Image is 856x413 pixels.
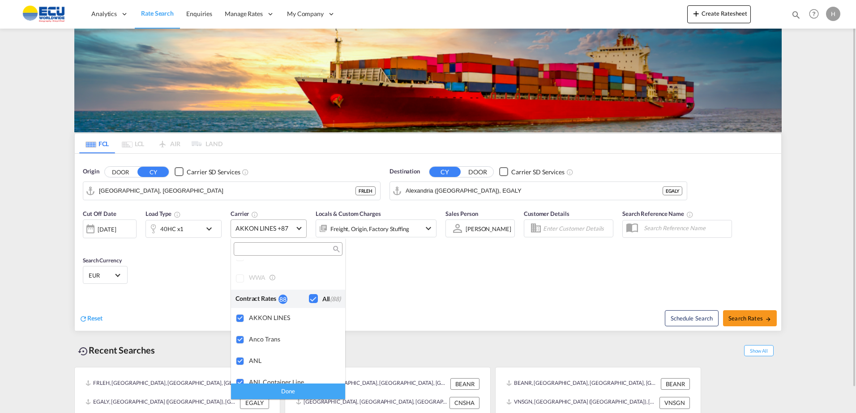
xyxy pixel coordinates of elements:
div: Done [231,383,345,399]
md-icon: icon-magnify [332,246,339,253]
div: ANL [249,357,338,364]
md-icon: s18 icon-information-outline [269,274,277,282]
div: AKKON LINES [249,314,338,321]
div: WWA [249,274,338,282]
div: Anco Trans [249,335,338,343]
div: 88 [278,295,287,304]
div: Contract Rates [235,294,278,303]
md-checkbox: Checkbox No Ink [309,294,341,303]
div: All [322,295,341,303]
span: (88) [330,295,341,303]
div: ANL Container Line [249,378,338,386]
